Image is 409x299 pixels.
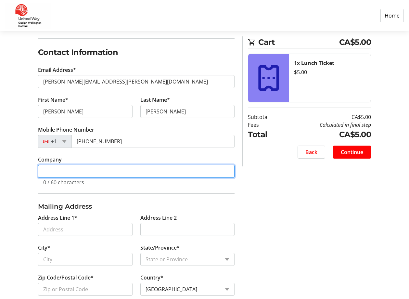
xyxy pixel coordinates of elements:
[38,201,235,211] h3: Mailing Address
[38,66,76,74] label: Email Address*
[284,121,371,129] td: Calculated in final step
[339,36,371,48] span: CA$5.00
[380,9,404,22] a: Home
[38,214,77,222] label: Address Line 1*
[284,129,371,140] td: CA$5.00
[298,146,325,159] button: Back
[140,274,163,281] label: Country*
[140,214,177,222] label: Address Line 2
[248,129,283,140] td: Total
[38,274,94,281] label: Zip Code/Postal Code*
[248,121,283,129] td: Fees
[38,244,50,252] label: City*
[38,96,68,104] label: First Name*
[38,223,133,236] input: Address
[43,179,84,186] tr-character-limit: 0 / 60 characters
[38,126,94,134] label: Mobile Phone Number
[140,96,170,104] label: Last Name*
[38,46,235,58] h2: Contact Information
[5,3,51,29] img: United Way Guelph Wellington Dufferin's Logo
[140,244,180,252] label: State/Province*
[38,283,133,296] input: Zip or Postal Code
[333,146,371,159] button: Continue
[258,36,339,48] span: Cart
[305,148,317,156] span: Back
[294,59,334,67] strong: 1x Lunch Ticket
[38,253,133,266] input: City
[284,113,371,121] td: CA$5.00
[341,148,363,156] span: Continue
[248,113,283,121] td: Subtotal
[38,156,62,163] label: Company
[71,135,235,148] input: (506) 234-5678
[294,68,365,76] div: $5.00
